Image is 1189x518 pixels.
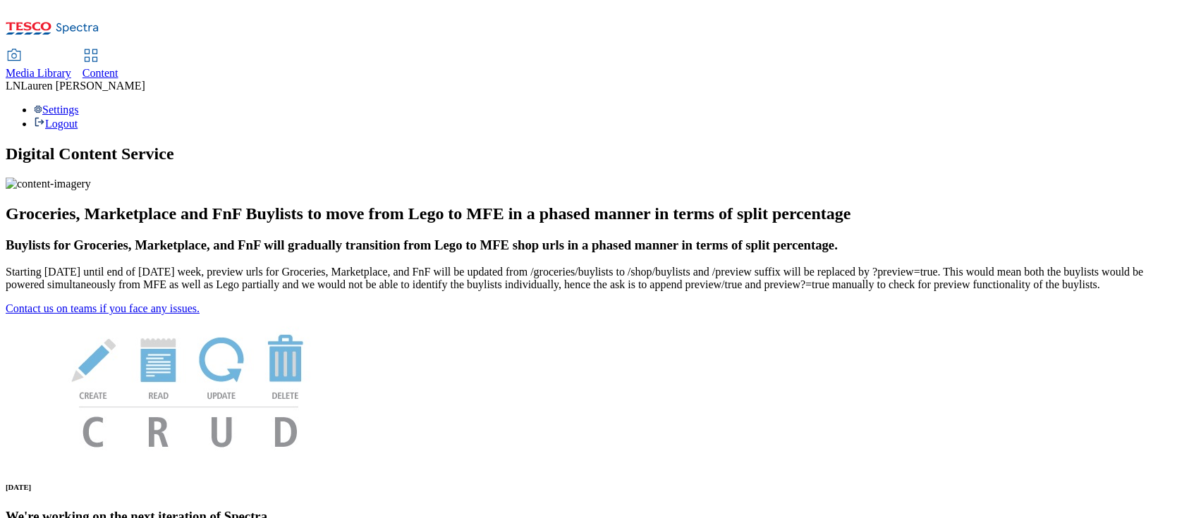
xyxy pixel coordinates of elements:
[6,266,1183,291] p: Starting [DATE] until end of [DATE] week, preview urls for Groceries, Marketplace, and FnF will b...
[83,50,118,80] a: Content
[6,238,1183,253] h3: Buylists for Groceries, Marketplace, and FnF will gradually transition from Lego to MFE shop urls...
[34,118,78,130] a: Logout
[20,80,145,92] span: Lauren [PERSON_NAME]
[83,67,118,79] span: Content
[6,144,1183,164] h1: Digital Content Service
[6,178,91,190] img: content-imagery
[6,67,71,79] span: Media Library
[6,315,372,462] img: News Image
[6,302,200,314] a: Contact us on teams if you face any issues.
[6,483,1183,491] h6: [DATE]
[6,80,20,92] span: LN
[6,50,71,80] a: Media Library
[34,104,79,116] a: Settings
[6,204,1183,223] h2: Groceries, Marketplace and FnF Buylists to move from Lego to MFE in a phased manner in terms of s...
